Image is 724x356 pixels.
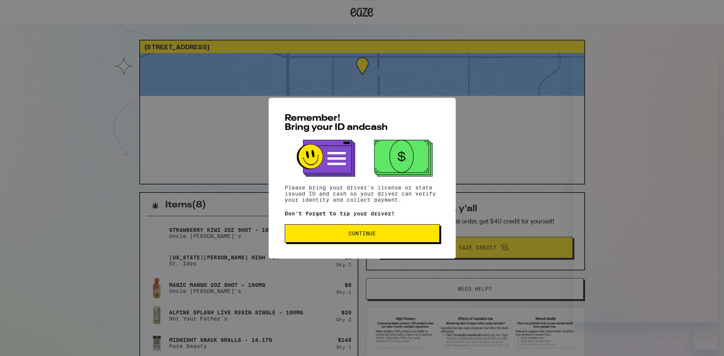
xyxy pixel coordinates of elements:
p: Don't forget to tip your driver! [285,210,440,217]
span: Continue [348,231,376,236]
p: Please bring your driver's license or state issued ID and cash so your driver can verify your ide... [285,184,440,203]
iframe: Button to launch messaging window, conversation in progress [693,325,718,350]
button: Continue [285,224,440,243]
iframe: Messaging window [573,55,718,322]
span: Remember! Bring your ID and cash [285,114,388,132]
